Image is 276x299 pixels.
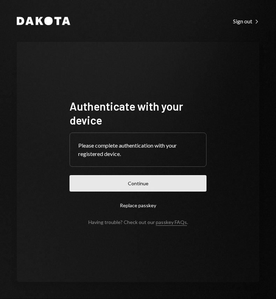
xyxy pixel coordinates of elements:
button: Replace passkey [70,197,206,214]
div: Please complete authentication with your registered device. [78,141,198,158]
a: passkey FAQs [156,219,187,226]
div: Sign out [233,18,259,25]
div: Having trouble? Check out our . [88,219,188,225]
a: Sign out [233,17,259,25]
h1: Authenticate with your device [70,99,206,127]
button: Continue [70,175,206,192]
